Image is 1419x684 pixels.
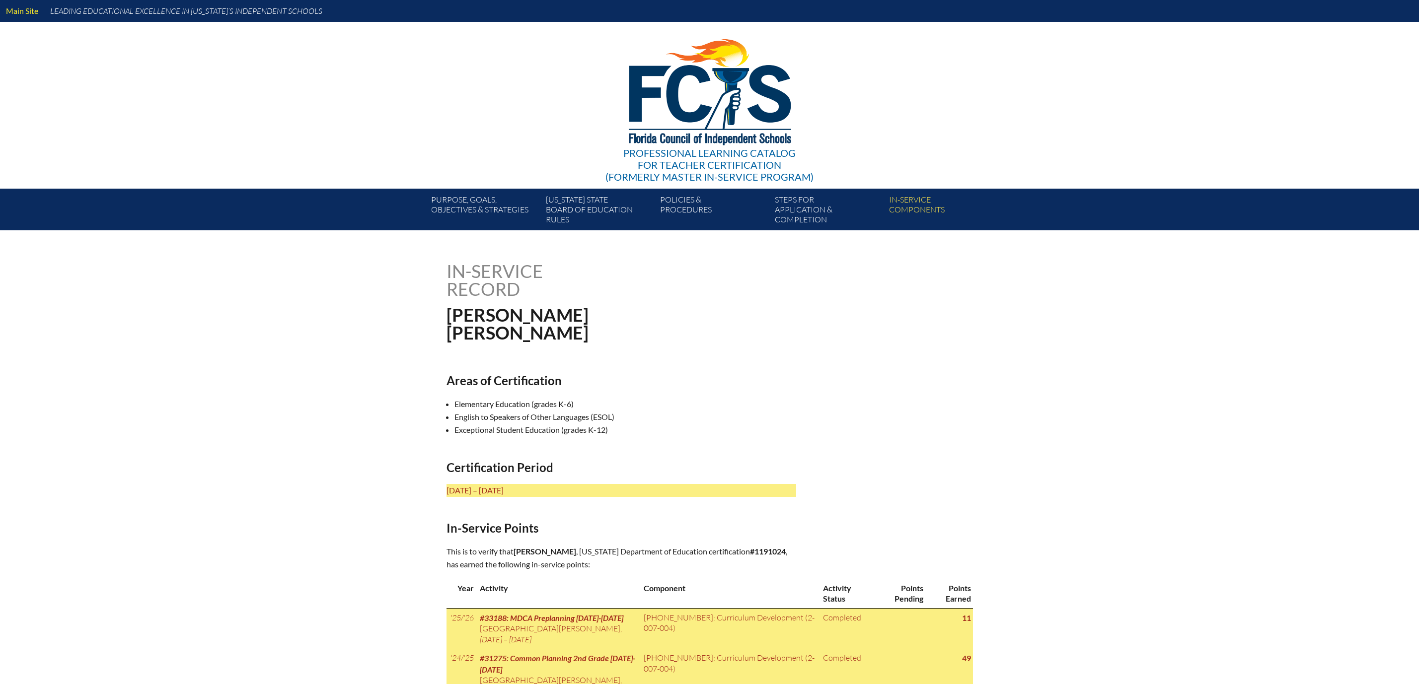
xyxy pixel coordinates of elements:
[454,423,804,436] li: Exceptional Student Education (grades K-12)
[480,613,623,622] span: #33188: MDCA Preplanning [DATE]-[DATE]
[819,608,875,649] td: Completed
[454,410,804,423] li: English to Speakers of Other Languages (ESOL)
[514,547,576,556] span: [PERSON_NAME]
[447,608,476,649] td: '25/'26
[819,579,875,608] th: Activity Status
[447,373,796,388] h2: Areas of Certification
[656,193,770,230] a: Policies &Procedures
[640,579,820,608] th: Component
[447,262,647,298] h1: In-service record
[447,545,796,571] p: This is to verify that , [US_STATE] Department of Education certification , has earned the follow...
[605,147,814,183] div: Professional Learning Catalog (formerly Master In-service Program)
[607,22,812,157] img: FCISlogo221.eps
[875,579,925,608] th: Points Pending
[447,521,796,535] h2: In-Service Points
[427,193,541,230] a: Purpose, goals,objectives & strategies
[447,484,796,497] p: [DATE] – [DATE]
[542,193,656,230] a: [US_STATE] StateBoard of Education rules
[638,159,781,171] span: for Teacher Certification
[476,579,640,608] th: Activity
[480,634,531,644] span: [DATE] – [DATE]
[2,4,42,17] a: Main Site
[771,193,885,230] a: Steps forapplication & completion
[962,613,971,622] strong: 11
[640,608,820,649] td: [PHONE_NUMBER]: Curriculum Development (2-007-004)
[601,20,818,185] a: Professional Learning Catalog for Teacher Certification(formerly Master In-service Program)
[962,653,971,663] strong: 49
[447,579,476,608] th: Year
[480,653,635,674] span: #31275: Common Planning 2nd Grade [DATE]-[DATE]
[480,623,620,633] span: [GEOGRAPHIC_DATA][PERSON_NAME]
[476,608,640,649] td: ,
[447,460,796,475] h2: Certification Period
[454,398,804,410] li: Elementary Education (grades K-6)
[750,547,786,556] b: #1191024
[447,306,773,342] h1: [PERSON_NAME] [PERSON_NAME]
[925,579,972,608] th: Points Earned
[885,193,999,230] a: In-servicecomponents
